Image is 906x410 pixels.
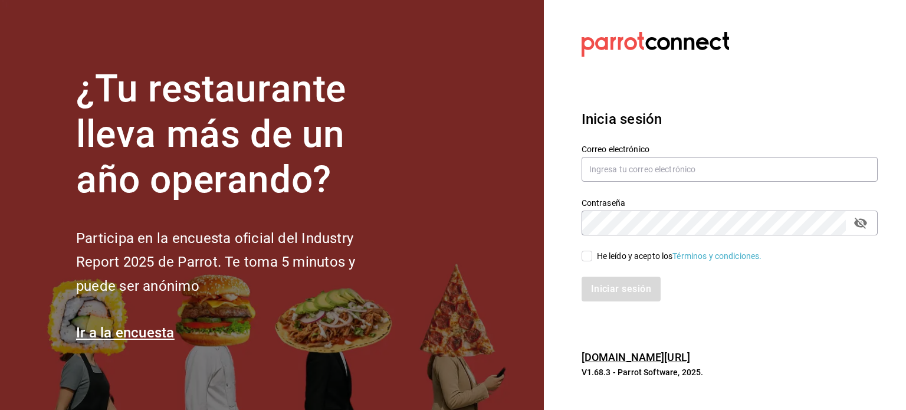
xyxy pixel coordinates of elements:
[851,213,871,233] button: passwordField
[582,351,690,363] a: [DOMAIN_NAME][URL]
[582,109,878,130] h3: Inicia sesión
[597,250,762,263] div: He leído y acepto los
[672,251,761,261] a: Términos y condiciones.
[76,324,175,341] a: Ir a la encuesta
[582,145,878,153] label: Correo electrónico
[582,199,878,207] label: Contraseña
[76,67,395,202] h1: ¿Tu restaurante lleva más de un año operando?
[76,227,395,299] h2: Participa en la encuesta oficial del Industry Report 2025 de Parrot. Te toma 5 minutos y puede se...
[582,157,878,182] input: Ingresa tu correo electrónico
[582,366,878,378] p: V1.68.3 - Parrot Software, 2025.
